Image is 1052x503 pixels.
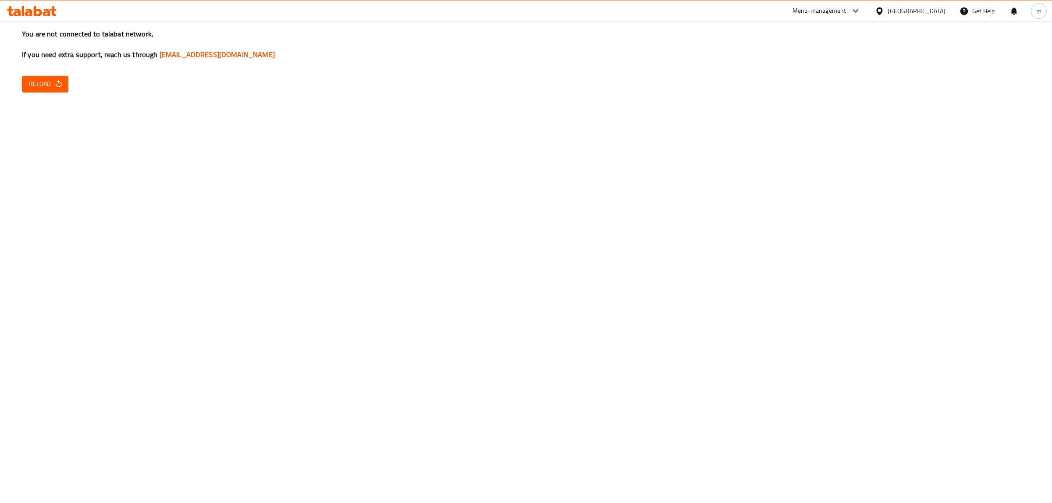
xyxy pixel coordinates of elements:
button: Reload [22,76,68,92]
div: Menu-management [793,6,846,16]
span: Reload [29,79,61,90]
h3: You are not connected to talabat network, If you need extra support, reach us through [22,29,1030,60]
a: [EMAIL_ADDRESS][DOMAIN_NAME] [160,48,275,61]
div: [GEOGRAPHIC_DATA] [888,6,945,16]
span: m [1036,6,1041,16]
